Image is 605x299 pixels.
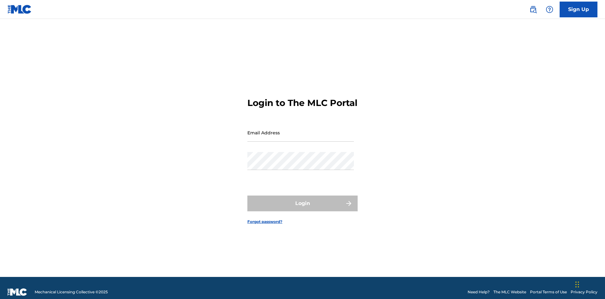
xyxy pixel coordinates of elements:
a: Sign Up [560,2,597,17]
a: The MLC Website [493,289,526,295]
a: Privacy Policy [571,289,597,295]
div: Drag [575,275,579,294]
span: Mechanical Licensing Collective © 2025 [35,289,108,295]
img: help [546,6,553,13]
img: logo [8,288,27,296]
iframe: Chat Widget [573,269,605,299]
img: search [529,6,537,13]
img: MLC Logo [8,5,32,14]
a: Public Search [527,3,539,16]
a: Need Help? [468,289,490,295]
a: Forgot password? [247,219,282,225]
a: Portal Terms of Use [530,289,567,295]
h3: Login to The MLC Portal [247,97,357,108]
div: Help [543,3,556,16]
